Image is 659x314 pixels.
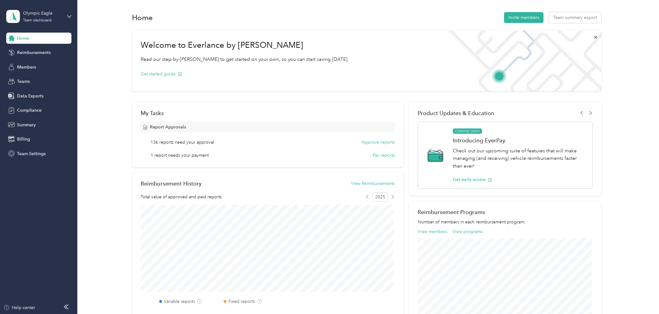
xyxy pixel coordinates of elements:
h2: Reimbursement History [141,180,202,187]
button: Pay reports [373,152,395,159]
span: Total value of approved and paid reports [141,194,222,200]
span: Summary [17,122,36,128]
span: Home [17,35,29,42]
span: Team Settings [17,150,46,157]
label: Variable reports [164,298,195,305]
h1: Introducing EverPay [453,137,586,144]
h2: Reimbursement Programs [418,209,593,215]
label: Fixed reports [229,298,255,305]
p: Read our step-by-[PERSON_NAME] to get started on your own, so you can start saving [DATE]. [141,56,349,63]
p: Check out our upcoming suite of features that will make managing (and receiving) vehicle reimburs... [453,147,586,170]
span: Product Updates & Education [418,110,494,116]
span: Compliance [17,107,42,114]
button: Team summary export [549,12,601,23]
button: Get early access [453,176,492,183]
button: Approve reports [361,139,395,146]
span: Teams [17,78,30,85]
span: 1 report needs your payment [151,152,209,159]
span: Members [17,64,36,70]
span: 136 reports need your approval [151,139,214,146]
img: Welcome to everlance [442,30,601,91]
button: Invite members [504,12,543,23]
span: Billing [17,136,30,142]
h1: Home [132,14,153,21]
span: 2025 [373,192,388,202]
button: View programs [452,228,483,235]
div: Olympic Eagle [23,10,62,16]
p: Number of members in each reimbursement program. [418,219,593,225]
button: Get started guide [141,71,182,77]
span: Data Exports [17,93,43,99]
button: Help center [3,304,35,311]
iframe: Everlance-gr Chat Button Frame [624,279,659,314]
button: View Reimbursements [351,180,395,187]
div: Team dashboard [23,19,52,22]
span: Report Approvals [150,124,186,130]
h1: Welcome to Everlance by [PERSON_NAME] [141,40,349,50]
div: My Tasks [141,110,395,116]
span: COMING SOON [453,128,482,134]
button: View members [418,228,447,235]
span: Reimbursements [17,49,51,56]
